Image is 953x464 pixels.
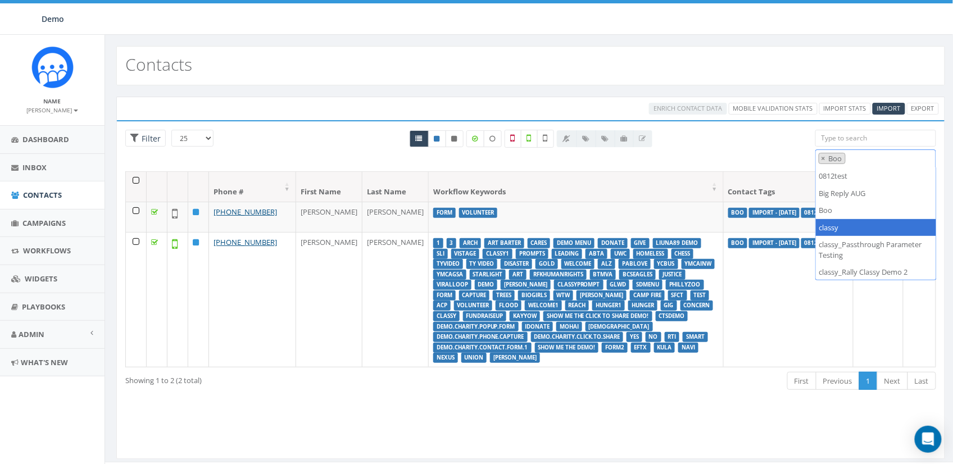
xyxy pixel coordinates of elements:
label: Boo [728,208,748,218]
label: Validated [521,130,538,148]
th: Phone #: activate to sort column ascending [209,172,296,202]
label: Import - [DATE] [749,238,800,248]
a: Previous [816,372,860,390]
label: CONCERN [680,301,714,311]
a: Opted Out [446,130,464,147]
label: FLOOD [496,301,521,311]
label: bcseagles [619,270,656,280]
span: Demo [42,13,64,24]
li: classy [816,219,936,236]
label: homeless [633,249,668,259]
label: HUNGER1 [592,301,625,311]
label: RTI [665,332,680,342]
span: Filter [139,133,161,144]
label: NAVI [678,343,698,353]
label: ymcainw [682,259,715,269]
a: [PERSON_NAME] [27,104,78,115]
label: GIG [661,301,677,311]
label: FundraiseUp [463,311,507,321]
label: UNION [461,353,487,363]
label: CAMP FIRE [630,290,665,301]
label: DEMO.CHARITY.POPUP.FORM [433,322,519,332]
label: phillyzoo [666,280,704,290]
label: arch [460,238,481,248]
label: Import - [DATE] [749,208,800,218]
label: [PERSON_NAME] [490,353,540,363]
li: Boo [819,153,846,165]
i: This phone number is subscribed and will receive texts. [434,135,440,142]
small: [PERSON_NAME] [27,106,78,114]
li: 0812test [816,167,936,185]
label: 0812test [801,238,834,248]
label: [DEMOGRAPHIC_DATA] [586,322,653,332]
button: Remove item [819,153,828,164]
label: Vistage [451,249,480,259]
label: DEMO.CHARITY.CONTACT.FORM.1 [433,343,532,353]
span: Widgets [25,274,57,284]
label: VOLUNTEER [454,301,493,311]
label: WELCOME [561,259,595,269]
a: [PHONE_NUMBER] [214,237,277,247]
label: Gold [536,259,558,269]
label: CLASSY [433,311,460,321]
label: [PERSON_NAME] [577,290,627,301]
label: starlight [470,270,506,280]
span: × [822,153,825,163]
span: What's New [21,357,68,367]
label: abta [586,249,607,259]
label: Data Enriched [466,130,484,147]
label: Justice [659,270,686,280]
label: chess [671,249,694,259]
img: Icon_1.png [31,46,74,88]
label: btmva [590,270,616,280]
label: 1 [433,238,443,248]
label: BIOGIRLS [518,290,550,301]
label: IDONATE [522,322,553,332]
a: Active [428,130,446,147]
label: Art [509,270,527,280]
span: Boo [828,153,845,163]
a: [PHONE_NUMBER] [214,207,277,217]
label: Leading [552,249,583,259]
span: Playbooks [22,302,65,312]
label: DEMO.CHARITY.PHONE.CAPTURE [433,332,528,342]
span: Inbox [22,162,47,172]
label: HUNGER [628,301,657,311]
label: CTSDEMO [656,311,688,321]
a: First [787,372,816,390]
label: REACH [565,301,589,311]
label: Art Barter [484,238,524,248]
label: Prompts [516,249,548,259]
div: Showing 1 to 2 (2 total) [125,371,453,386]
a: Import [873,103,905,115]
label: TY VIDEO [466,259,498,269]
span: Workflows [23,245,71,256]
a: Last [907,372,936,390]
label: YMCAGSA [433,270,466,280]
label: SLI [433,249,448,259]
span: CSV files only [877,104,901,112]
label: Demo Menu [553,238,595,248]
label: Show me the Click to Share Demo! [543,311,652,321]
label: Not Validated [537,130,554,148]
label: DEMO.CHARITY.CLICK.TO.SHARE [531,332,624,342]
label: form [433,290,456,301]
span: Import [877,104,901,112]
textarea: Search [848,154,854,164]
label: [PERSON_NAME] [501,280,551,290]
td: [PERSON_NAME] [296,232,362,367]
label: GLWD [607,280,630,290]
label: Not a Mobile [505,130,521,148]
td: [DATE] 02:29 AM [854,232,904,367]
label: LIUNA89 Demo [653,238,702,248]
li: Big Reply AUG [816,185,936,202]
a: Import Stats [819,103,871,115]
label: Demo [475,280,498,290]
label: DISASTER [501,259,532,269]
td: [PERSON_NAME] [296,202,362,232]
label: FORM2 [602,343,628,353]
label: YES [627,332,642,342]
label: kayyow [510,311,540,321]
label: SDMENU [633,280,662,290]
th: First Name [296,172,362,202]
